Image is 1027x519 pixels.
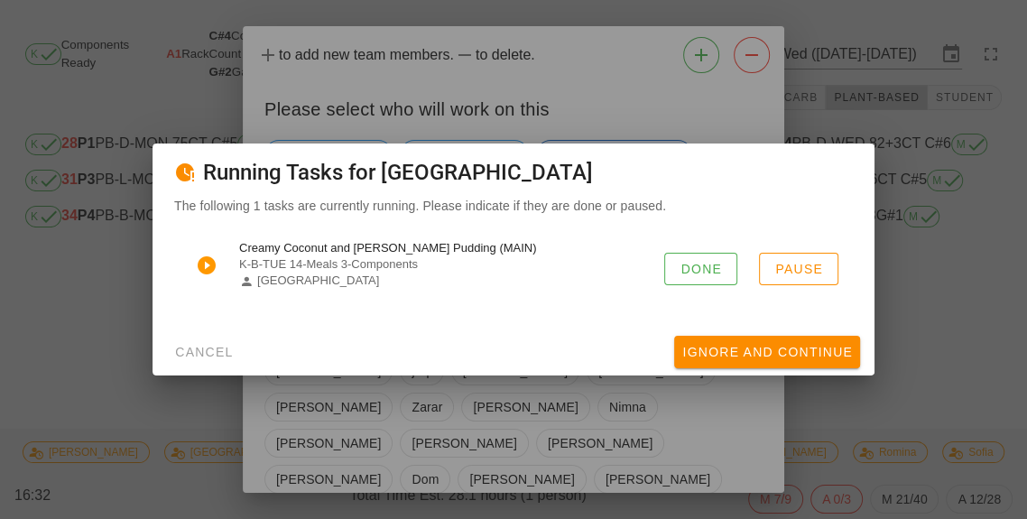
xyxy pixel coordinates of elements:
[674,336,860,368] button: Ignore And Continue
[664,253,737,285] button: Done
[759,253,838,285] button: Pause
[153,144,874,196] div: Running Tasks for [GEOGRAPHIC_DATA]
[239,257,650,272] div: K-B-TUE 14-Meals 3-Components
[167,336,241,368] button: Cancel
[174,196,853,216] p: The following 1 tasks are currently running. Please indicate if they are done or paused.
[239,273,650,289] div: [GEOGRAPHIC_DATA]
[681,345,853,359] span: Ignore And Continue
[774,262,823,276] span: Pause
[680,262,722,276] span: Done
[174,345,234,359] span: Cancel
[239,241,650,255] div: Creamy Coconut and [PERSON_NAME] Pudding (MAIN)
